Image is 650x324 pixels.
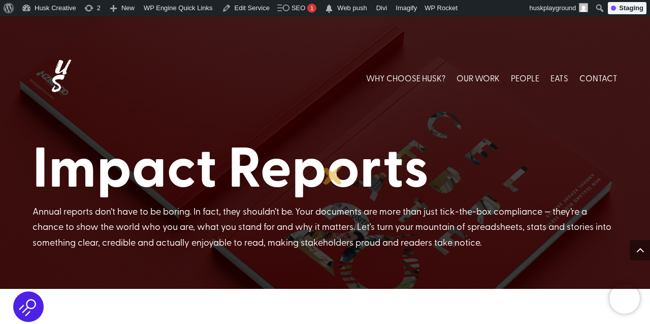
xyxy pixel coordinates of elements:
[32,203,617,250] div: Annual reports don’t have to be boring. In fact, they shouldn’t be. Your documents are more than ...
[324,2,334,16] span: 
[608,2,646,14] div: Staging
[457,55,500,101] a: OUR WORK
[550,55,568,101] a: EATS
[609,283,640,314] iframe: Brevo live chat
[307,4,316,13] div: 1
[530,4,576,12] span: huskplayground
[32,55,88,101] img: Husk logo
[579,55,617,101] a: CONTACT
[32,131,617,203] h1: Impact Reports
[366,55,445,101] a: WHY CHOOSE HUSK?
[511,55,539,101] a: PEOPLE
